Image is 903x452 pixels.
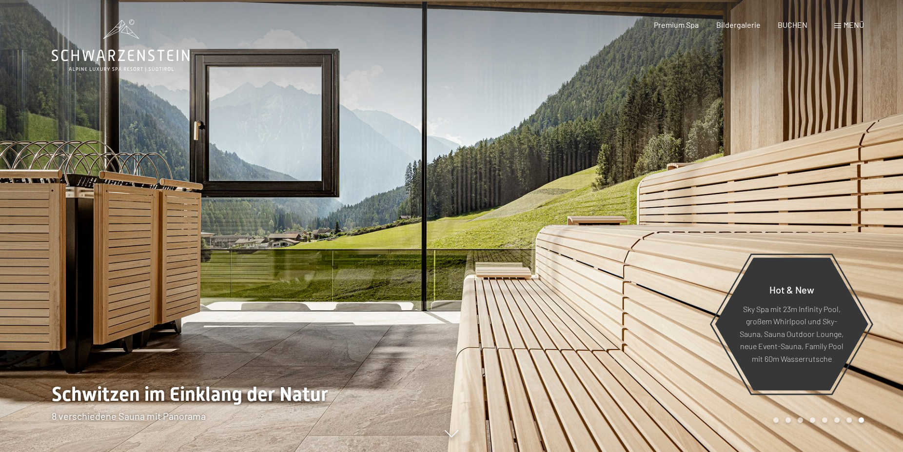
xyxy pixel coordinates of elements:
[798,417,803,423] div: Carousel Page 3
[778,20,807,29] a: BUCHEN
[739,302,844,365] p: Sky Spa mit 23m Infinity Pool, großem Whirlpool und Sky-Sauna, Sauna Outdoor Lounge, neue Event-S...
[846,417,852,423] div: Carousel Page 7
[844,20,864,29] span: Menü
[654,20,699,29] a: Premium Spa
[716,20,761,29] a: Bildergalerie
[859,417,864,423] div: Carousel Page 8 (Current Slide)
[770,417,864,423] div: Carousel Pagination
[834,417,840,423] div: Carousel Page 6
[810,417,815,423] div: Carousel Page 4
[822,417,827,423] div: Carousel Page 5
[769,283,814,295] span: Hot & New
[785,417,791,423] div: Carousel Page 2
[773,417,779,423] div: Carousel Page 1
[714,257,869,391] a: Hot & New Sky Spa mit 23m Infinity Pool, großem Whirlpool und Sky-Sauna, Sauna Outdoor Lounge, ne...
